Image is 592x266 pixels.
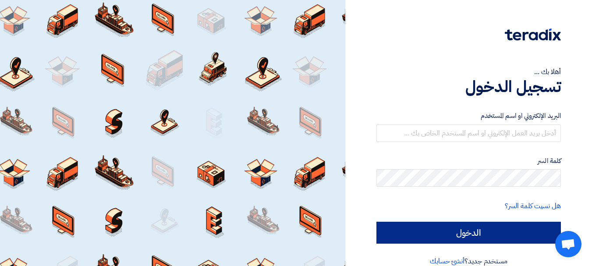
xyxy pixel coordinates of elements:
[376,222,561,244] input: الدخول
[505,201,561,211] a: هل نسيت كلمة السر؟
[376,111,561,121] label: البريد الإلكتروني او اسم المستخدم
[505,28,561,41] img: Teradix logo
[376,67,561,77] div: أهلا بك ...
[376,156,561,166] label: كلمة السر
[376,77,561,96] h1: تسجيل الدخول
[376,124,561,142] input: أدخل بريد العمل الإلكتروني او اسم المستخدم الخاص بك ...
[555,231,581,257] div: Open chat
